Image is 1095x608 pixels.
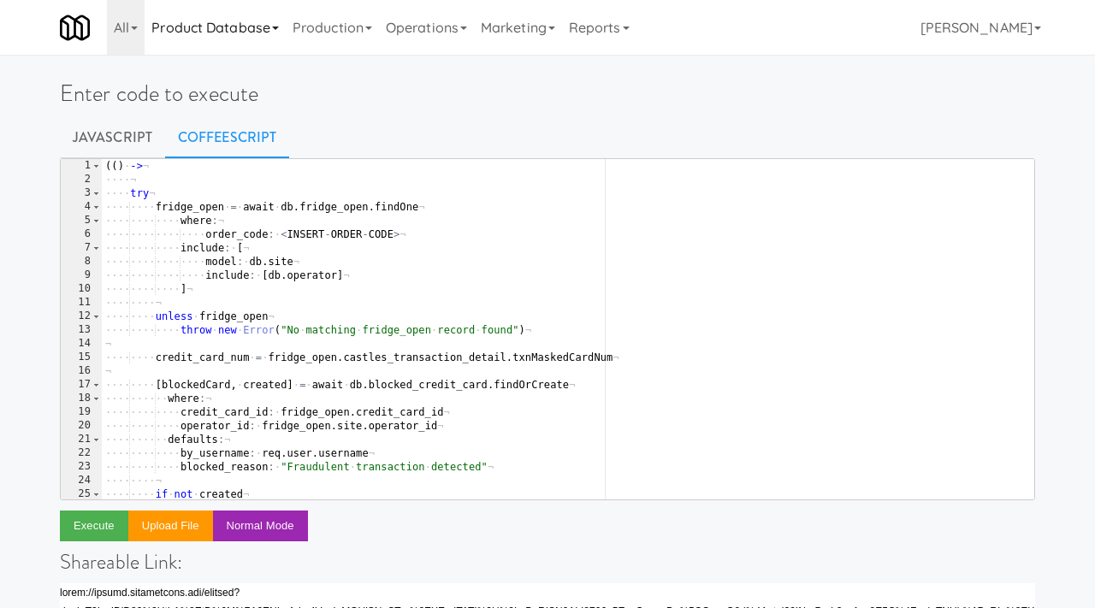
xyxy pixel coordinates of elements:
div: 2 [61,173,102,186]
h4: Shareable Link: [60,551,1035,573]
div: 22 [61,446,102,460]
div: 8 [61,255,102,269]
div: 9 [61,269,102,282]
div: 12 [61,310,102,323]
div: 7 [61,241,102,255]
button: Normal Mode [213,511,308,541]
div: 25 [61,487,102,501]
a: Javascript [60,116,165,159]
img: Micromart [60,13,90,43]
div: 18 [61,392,102,405]
div: 14 [61,337,102,351]
a: CoffeeScript [165,116,289,159]
div: 5 [61,214,102,227]
div: 16 [61,364,102,378]
div: 1 [61,159,102,173]
div: 19 [61,405,102,419]
button: Upload file [128,511,213,541]
div: 21 [61,433,102,446]
div: 15 [61,351,102,364]
div: 13 [61,323,102,337]
div: 20 [61,419,102,433]
div: 4 [61,200,102,214]
button: Execute [60,511,128,541]
div: 11 [61,296,102,310]
div: 24 [61,474,102,487]
div: 17 [61,378,102,392]
div: 6 [61,227,102,241]
h1: Enter code to execute [60,81,1035,106]
div: 23 [61,460,102,474]
div: 3 [61,186,102,200]
div: 10 [61,282,102,296]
